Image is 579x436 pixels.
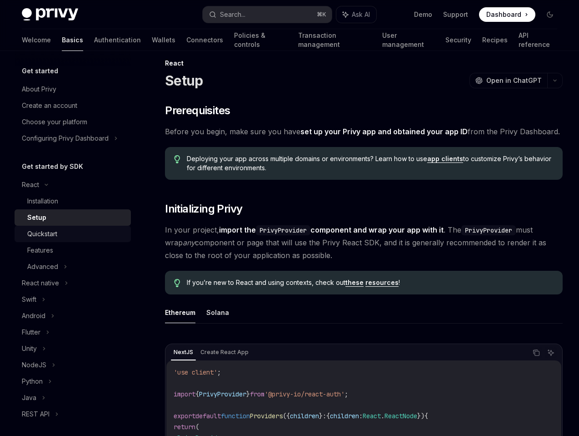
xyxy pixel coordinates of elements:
[15,97,131,114] a: Create an account
[246,390,250,398] span: }
[165,72,203,89] h1: Setup
[250,390,265,398] span: from
[381,412,384,420] span: .
[22,360,46,370] div: NodeJS
[317,11,326,18] span: ⌘ K
[165,103,230,118] span: Prerequisites
[27,261,58,272] div: Advanced
[250,412,283,420] span: Providers
[165,223,563,262] span: In your project, . The must wrap component or page that will use the Privy React SDK, and it is g...
[336,6,376,23] button: Ask AI
[165,302,195,323] button: Ethereum
[165,202,242,216] span: Initializing Privy
[414,10,432,19] a: Demo
[15,209,131,226] a: Setup
[234,29,287,51] a: Policies & controls
[469,73,547,88] button: Open in ChatGPT
[461,225,516,235] code: PrivyProvider
[479,7,535,22] a: Dashboard
[15,114,131,130] a: Choose your platform
[424,412,428,420] span: {
[319,412,323,420] span: }
[174,279,180,287] svg: Tip
[220,9,245,20] div: Search...
[22,117,87,127] div: Choose your platform
[22,84,56,95] div: About Privy
[174,390,195,398] span: import
[543,7,557,22] button: Toggle dark mode
[22,278,59,289] div: React native
[482,29,508,51] a: Recipes
[221,412,250,420] span: function
[27,245,53,256] div: Features
[187,278,554,287] span: If you’re new to React and using contexts, check out !
[22,310,45,321] div: Android
[94,29,141,51] a: Authentication
[363,412,381,420] span: React
[165,59,563,68] div: React
[174,412,195,420] span: export
[174,155,180,163] svg: Tip
[219,225,444,234] strong: import the component and wrap your app with it
[22,29,51,51] a: Welcome
[217,368,221,376] span: ;
[195,412,221,420] span: default
[330,412,359,420] span: children
[22,376,43,387] div: Python
[15,193,131,209] a: Installation
[198,347,251,358] div: Create React App
[27,228,57,239] div: Quickstart
[206,302,229,323] button: Solana
[195,423,199,431] span: (
[300,127,468,137] a: set up your Privy app and obtained your app ID
[427,155,463,163] a: app clients
[199,390,246,398] span: PrivyProvider
[15,81,131,97] a: About Privy
[545,347,557,359] button: Ask AI
[15,226,131,242] a: Quickstart
[443,10,468,19] a: Support
[486,76,542,85] span: Open in ChatGPT
[486,10,521,19] span: Dashboard
[186,29,223,51] a: Connectors
[359,412,363,420] span: :
[326,412,330,420] span: {
[519,29,557,51] a: API reference
[174,368,217,376] span: 'use client'
[171,347,196,358] div: NextJS
[22,392,36,403] div: Java
[298,29,371,51] a: Transaction management
[62,29,83,51] a: Basics
[203,6,332,23] button: Search...⌘K
[22,179,39,190] div: React
[445,29,471,51] a: Security
[165,125,563,138] span: Before you begin, make sure you have from the Privy Dashboard.
[22,409,50,420] div: REST API
[22,294,36,305] div: Swift
[256,225,310,235] code: PrivyProvider
[183,238,195,247] em: any
[15,242,131,259] a: Features
[22,8,78,21] img: dark logo
[382,29,434,51] a: User management
[530,347,542,359] button: Copy the contents from the code block
[345,279,364,287] a: these
[187,154,554,172] span: Deploying your app across multiple domains or environments? Learn how to use to customize Privy’s...
[22,100,77,111] div: Create an account
[323,412,326,420] span: :
[265,390,344,398] span: '@privy-io/react-auth'
[283,412,290,420] span: ({
[22,133,109,144] div: Configuring Privy Dashboard
[352,10,370,19] span: Ask AI
[152,29,175,51] a: Wallets
[174,423,195,431] span: return
[22,66,58,76] h5: Get started
[27,196,58,207] div: Installation
[365,279,399,287] a: resources
[195,390,199,398] span: {
[384,412,417,420] span: ReactNode
[290,412,319,420] span: children
[344,390,348,398] span: ;
[22,327,40,338] div: Flutter
[22,161,83,172] h5: Get started by SDK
